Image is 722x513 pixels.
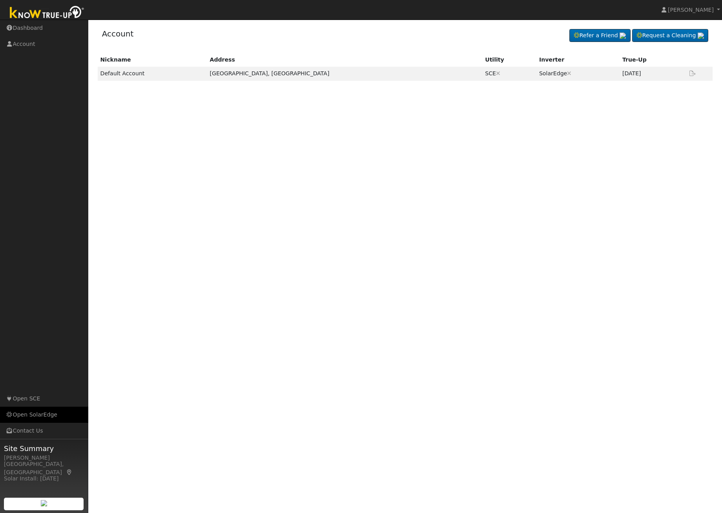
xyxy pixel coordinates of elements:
div: [PERSON_NAME] [4,454,84,462]
img: retrieve [41,500,47,506]
div: Nickname [100,56,204,64]
a: Account [102,29,134,38]
a: Map [66,469,73,475]
span: Site Summary [4,443,84,454]
td: SCE [482,67,536,80]
div: Utility [485,56,534,64]
a: Request a Cleaning [632,29,708,42]
div: Address [210,56,480,64]
div: True-Up [622,56,682,64]
img: retrieve [698,33,704,39]
td: [DATE] [620,67,685,80]
td: Default Account [98,67,207,80]
a: Disconnect [567,70,571,76]
a: Disconnect [496,70,500,76]
div: Inverter [539,56,617,64]
a: Refer a Friend [569,29,631,42]
span: [PERSON_NAME] [668,7,714,13]
td: SolarEdge [536,67,620,80]
img: retrieve [620,33,626,39]
a: Export Interval Data [688,70,697,76]
img: Know True-Up [6,4,88,22]
div: Solar Install: [DATE] [4,475,84,483]
div: [GEOGRAPHIC_DATA], [GEOGRAPHIC_DATA] [4,460,84,477]
td: [GEOGRAPHIC_DATA], [GEOGRAPHIC_DATA] [207,67,483,80]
